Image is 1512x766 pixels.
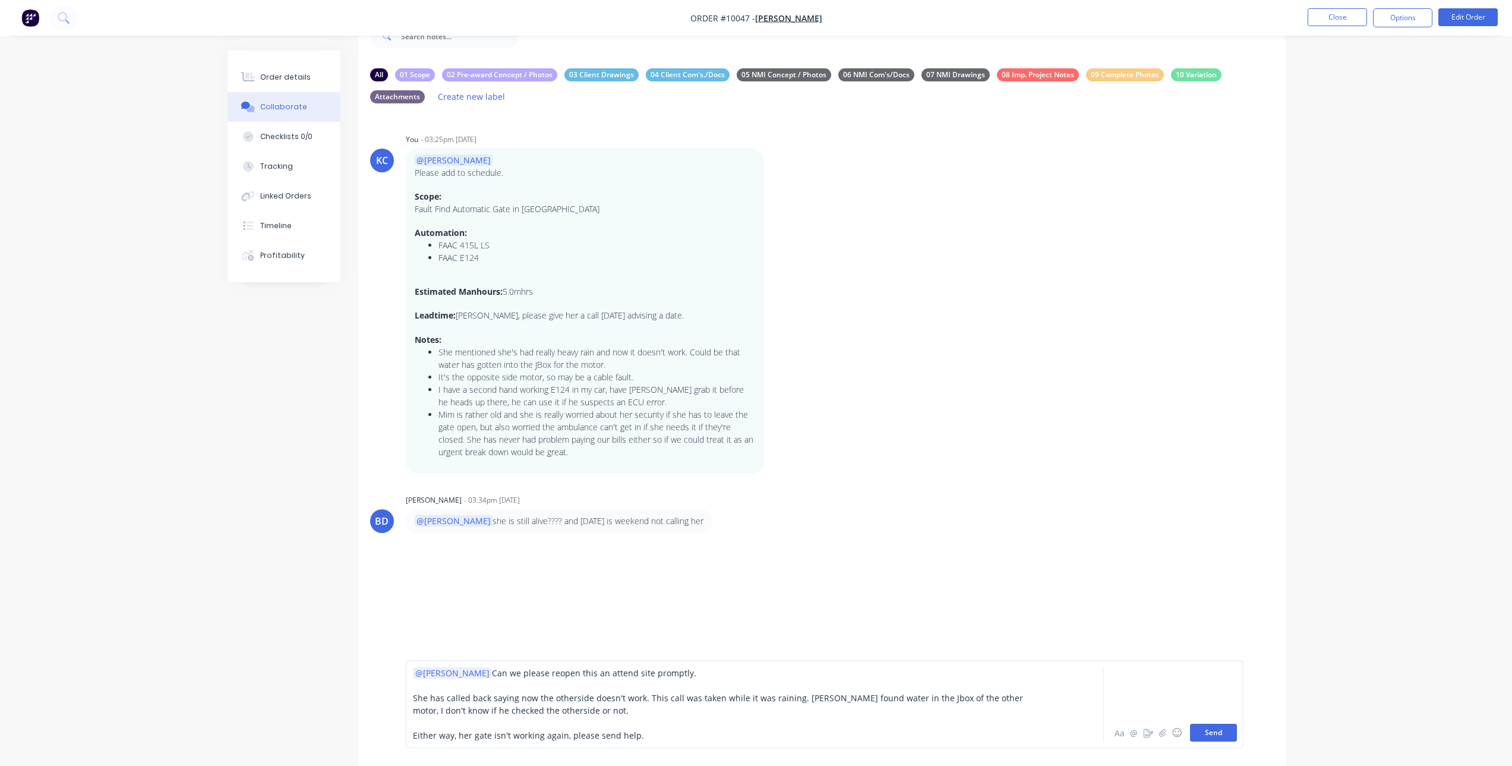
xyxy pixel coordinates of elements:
div: Attachments [370,90,425,103]
p: Fault Find Automatic Gate in [GEOGRAPHIC_DATA] [415,203,755,215]
div: Checklists 0/0 [260,131,312,142]
a: [PERSON_NAME] [755,12,822,24]
div: 08 Imp. Project Notes [997,68,1079,81]
strong: Scope: [415,191,441,202]
div: KC [376,153,388,168]
span: @[PERSON_NAME] [415,155,493,166]
p: [PERSON_NAME], please give her a call [DATE] advising a date. [415,310,755,321]
button: @ [1127,726,1141,740]
div: - 03:34pm [DATE] [464,495,520,506]
div: 01 Scope [395,68,435,81]
button: Create new label [432,89,512,105]
div: All [370,68,388,81]
div: 07 NMI Drawings [921,68,990,81]
div: 03 Client Drawings [564,68,639,81]
span: Either way, her gate isn't working again, please send help. [413,730,644,741]
p: 5.0mhrs [415,286,755,298]
div: [PERSON_NAME] [406,495,462,506]
strong: Automation: [415,227,467,238]
button: Checklists 0/0 [228,122,340,152]
div: Profitability [260,250,305,261]
div: Order details [260,72,311,83]
strong: Notes: [415,334,441,345]
span: @[PERSON_NAME] [415,667,490,679]
p: she is still alive???? and [DATE] is weekend not calling her [415,515,703,527]
button: Timeline [228,211,340,241]
li: FAAC E124 [438,251,755,264]
strong: Estimated Manhours: [415,286,503,297]
div: 06 NMI Com's/Docs [838,68,914,81]
p: Please add to schedule. [415,167,755,179]
button: Send [1190,724,1237,742]
div: Timeline [260,220,292,231]
li: She mentioned she's had really heavy rain and now it doesn't work. Could be that water has gotten... [438,346,755,371]
div: Collaborate [260,102,307,112]
button: ☺ [1170,726,1184,740]
strong: Leadtime: [415,310,456,321]
button: Collaborate [228,92,340,122]
button: Linked Orders [228,181,340,211]
li: Mim is rather old and she is really worried about her security if she has to leave the gate open,... [438,408,755,458]
button: Aa [1113,726,1127,740]
li: It's the opposite side motor, so may be a cable fault. [438,371,755,383]
li: I have a second hand working E124 in my car, have [PERSON_NAME] grab it before he heads up there,... [438,383,755,408]
div: Tracking [260,161,293,172]
span: She has called back saying now the otherside doesn't work. This call was taken while it was raini... [413,692,1025,716]
button: Close [1308,8,1367,26]
li: FAAC 415L LS [438,239,755,251]
div: 10 Variation [1171,68,1221,81]
div: Linked Orders [260,191,311,201]
div: You [406,134,418,145]
span: @[PERSON_NAME] [415,515,493,527]
span: Can we please reopen this an attend site promptly. [492,667,696,679]
button: Options [1373,8,1432,27]
button: Edit Order [1438,8,1498,26]
div: 05 NMI Concept / Photos [737,68,831,81]
div: BD [375,514,389,528]
input: Search notes... [401,24,519,48]
div: 04 Client Com's./Docs [646,68,730,81]
button: Order details [228,62,340,92]
div: 02 Pre-award Concept / Photos [442,68,557,81]
img: Factory [21,9,39,27]
div: - 03:25pm [DATE] [421,134,476,145]
div: 09 Complete Photos [1086,68,1164,81]
button: Profitability [228,241,340,270]
button: Tracking [228,152,340,181]
span: Order #10047 - [690,12,755,24]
